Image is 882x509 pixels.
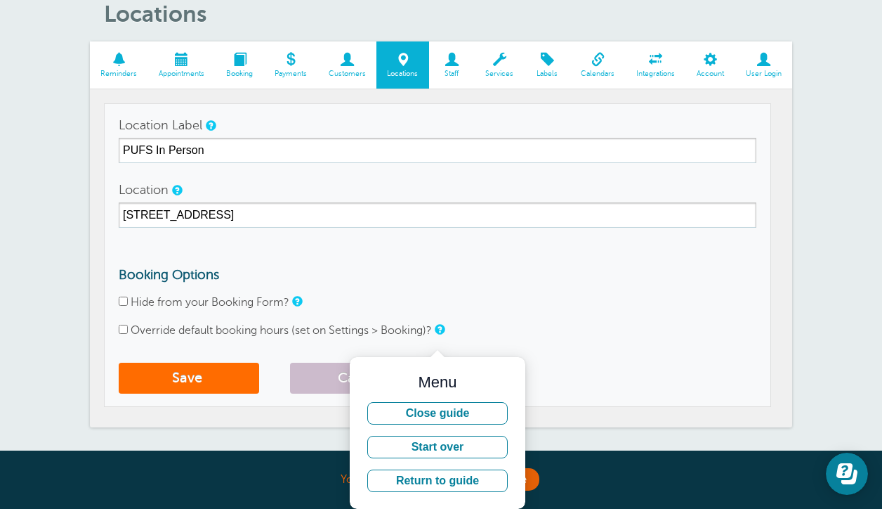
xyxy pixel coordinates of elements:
a: Customers [317,41,376,89]
a: You can override your default open/close hours here. If you choose not to, your default open/clos... [435,325,443,334]
iframe: Resource center [826,453,868,495]
a: Integrations [626,41,686,89]
a: User Login [735,41,792,89]
span: Staff [436,70,468,78]
h1: Locations [104,1,792,27]
a: Services [475,41,525,89]
span: Labels [532,70,563,78]
a: Appointments [148,41,216,89]
span: Account [692,70,728,78]
iframe: tooltip [350,357,525,509]
label: Location Label [119,119,202,131]
p: Want a ? [90,449,792,465]
a: Reminders [90,41,148,89]
button: Save [119,363,259,394]
span: Customers [324,70,369,78]
a: Calendars [570,41,626,89]
a: Booking [216,41,264,89]
div: Your trial ends in . [90,465,792,495]
a: Account [685,41,735,89]
span: Appointments [155,70,209,78]
a: Check the box to hide this location from customers using your booking form. [292,297,301,306]
a: The location label is not visible to your customer. You will use it to select a location in the a... [206,121,214,130]
span: User Login [742,70,785,78]
span: Integrations [633,70,679,78]
span: Payments [270,70,310,78]
label: Override default booking hours (set on Settings > Booking)? [131,324,432,337]
span: Services [482,70,518,78]
span: Locations [383,70,422,78]
a: Staff [429,41,475,89]
label: Location [119,183,169,196]
span: Calendars [577,70,619,78]
a: Labels [525,41,570,89]
span: Booking [223,70,257,78]
label: Hide from your Booking Form? [131,296,289,309]
a: The location details will be added to your customer's reminder message if you add the Location ta... [172,186,180,195]
a: Payments [263,41,317,89]
button: Cancel [290,363,430,394]
h3: Booking Options [119,267,756,283]
span: Reminders [97,70,141,78]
